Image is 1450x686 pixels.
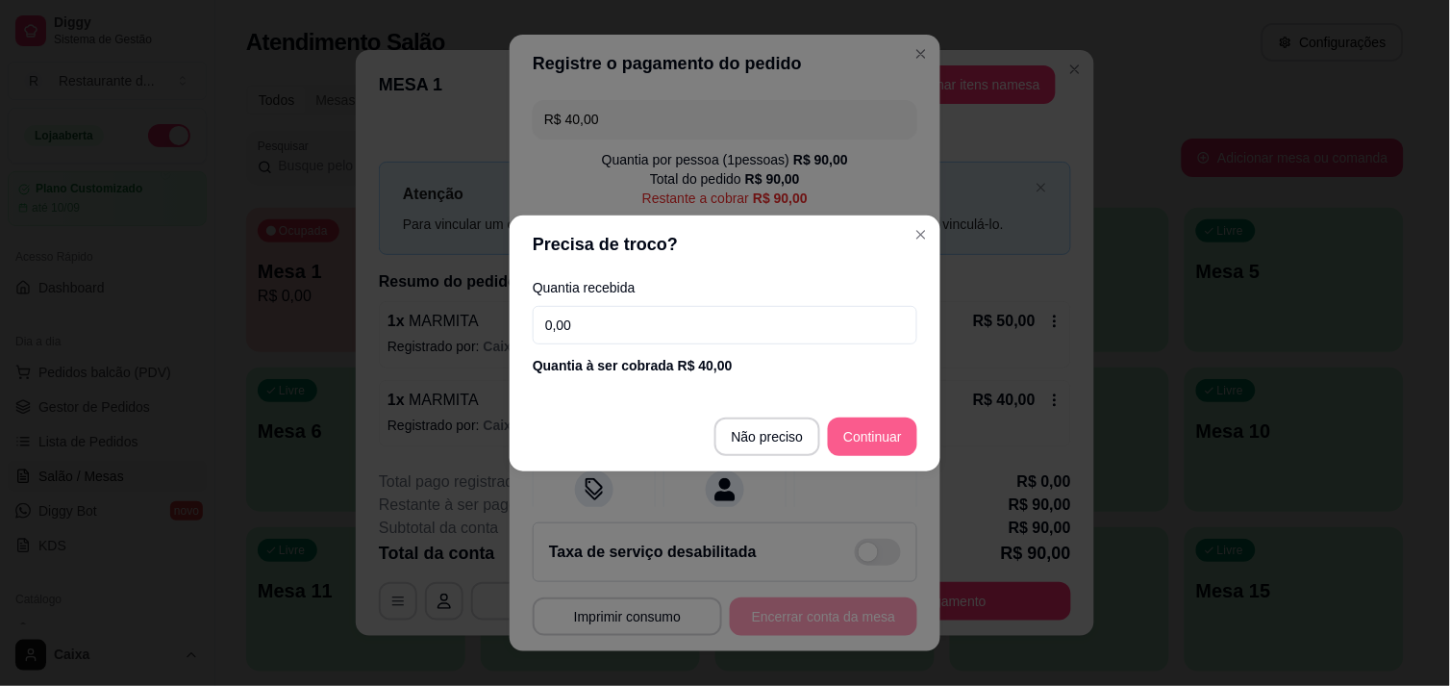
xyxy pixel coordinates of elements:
div: Quantia à ser cobrada R$ 40,00 [533,356,917,375]
button: Close [906,219,937,250]
label: Quantia recebida [533,281,917,294]
button: Continuar [828,418,917,456]
button: Não preciso [714,418,821,456]
header: Precisa de troco? [510,216,940,273]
